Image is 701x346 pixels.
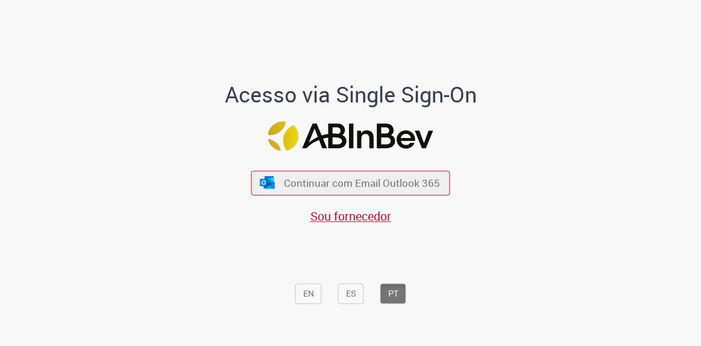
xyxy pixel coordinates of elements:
[284,176,440,190] span: Continuar com Email Outlook 365
[251,171,450,195] button: ícone Azure/Microsoft 360 Continuar com Email Outlook 365
[338,283,364,304] button: ES
[213,83,488,107] h1: Acesso via Single Sign-On
[380,283,406,304] button: PT
[295,283,322,304] button: EN
[259,176,275,189] img: ícone Azure/Microsoft 360
[310,208,391,224] a: Sou fornecedor
[268,121,433,151] img: Logo ABInBev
